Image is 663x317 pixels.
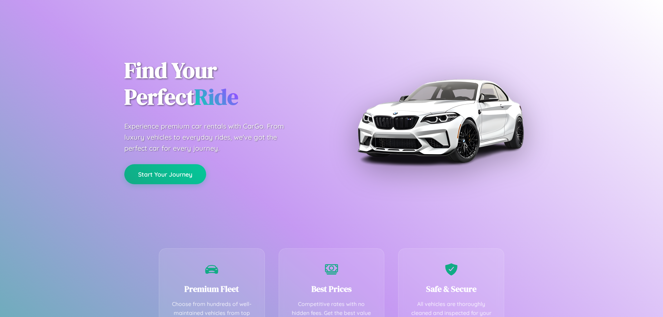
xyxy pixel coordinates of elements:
[409,283,493,295] h3: Safe & Secure
[170,283,254,295] h3: Premium Fleet
[289,283,374,295] h3: Best Prices
[194,82,238,112] span: Ride
[124,57,321,110] h1: Find Your Perfect
[354,34,527,207] img: Premium BMW car rental vehicle
[124,121,297,154] p: Experience premium car rentals with CarGo. From luxury vehicles to everyday rides, we've got the ...
[124,164,206,184] button: Start Your Journey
